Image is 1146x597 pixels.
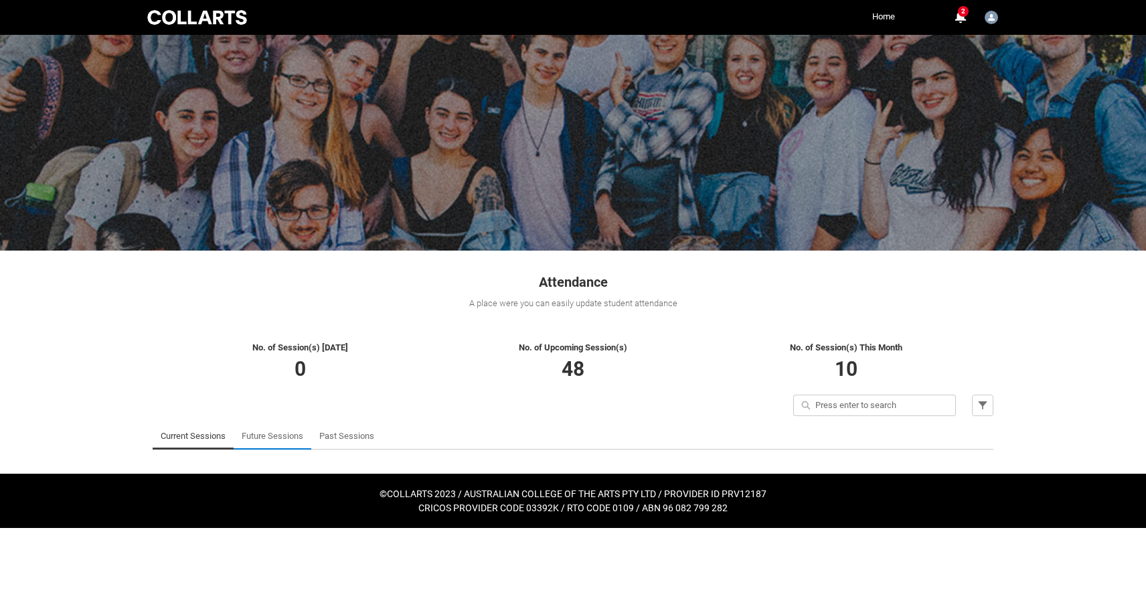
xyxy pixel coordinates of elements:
a: Current Sessions [161,423,226,450]
a: Home [869,7,898,27]
span: 0 [295,357,306,381]
span: 2 [958,6,969,17]
button: User Profile Khat.Kerr [981,5,1001,27]
span: 10 [835,357,857,381]
span: Attendance [539,274,608,290]
span: No. of Session(s) [DATE] [252,342,348,352]
button: Filter [972,395,993,416]
div: A place were you can easily update student attendance [153,297,993,310]
a: Past Sessions [319,423,374,450]
a: Future Sessions [242,423,303,450]
li: Future Sessions [234,423,311,450]
li: Past Sessions [311,423,382,450]
img: Khat.Kerr [985,11,998,24]
span: No. of Session(s) This Month [790,342,902,352]
input: Press enter to search [793,395,956,416]
span: 48 [562,357,584,381]
span: No. of Upcoming Session(s) [519,342,627,352]
li: Current Sessions [153,423,234,450]
button: 2 [952,9,968,25]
